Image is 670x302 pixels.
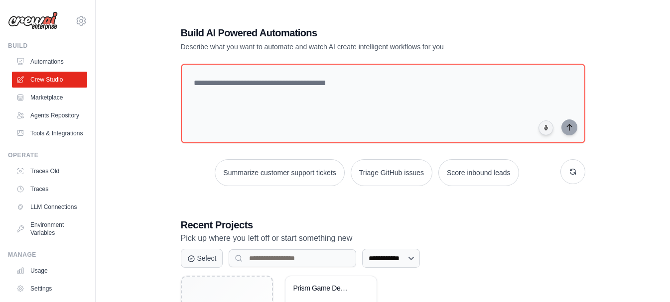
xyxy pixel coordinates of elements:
h1: Build AI Powered Automations [181,26,516,40]
a: Agents Repository [12,107,87,123]
div: Build [8,42,87,50]
a: Environment Variables [12,217,87,241]
a: Automations [12,54,87,70]
button: Select [181,249,223,268]
p: Describe what you want to automate and watch AI create intelligent workflows for you [181,42,516,52]
div: Operate [8,151,87,159]
button: Summarize customer support tickets [215,159,344,186]
div: Manage [8,251,87,259]
p: Pick up where you left off or start something new [181,232,585,245]
h3: Recent Projects [181,218,585,232]
a: Usage [12,263,87,279]
button: Click to speak your automation idea [538,120,553,135]
a: Crew Studio [12,72,87,88]
img: Logo [8,11,58,30]
a: Traces Old [12,163,87,179]
a: Settings [12,281,87,297]
a: Marketplace [12,90,87,105]
a: Traces [12,181,87,197]
div: Prism Game Development Studio [293,284,354,293]
a: LLM Connections [12,199,87,215]
button: Triage GitHub issues [351,159,432,186]
button: Score inbound leads [438,159,519,186]
a: Tools & Integrations [12,125,87,141]
button: Get new suggestions [560,159,585,184]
